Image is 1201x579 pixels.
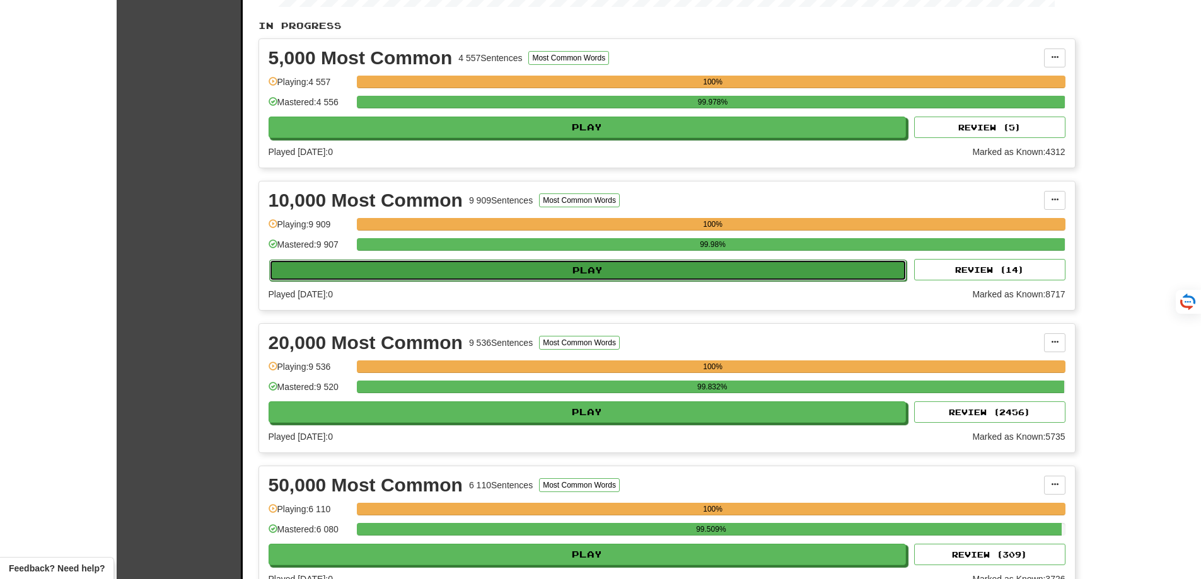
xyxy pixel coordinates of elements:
[539,193,620,207] button: Most Common Words
[469,336,533,349] div: 9 536 Sentences
[269,503,351,524] div: Playing: 6 110
[361,360,1065,373] div: 100%
[269,117,907,138] button: Play
[539,478,620,492] button: Most Common Words
[9,562,105,575] span: Open feedback widget
[972,430,1065,443] div: Marked as Known: 5735
[361,523,1062,536] div: 99.509%
[361,218,1065,231] div: 100%
[269,238,351,259] div: Mastered: 9 907
[269,191,463,210] div: 10,000 Most Common
[361,238,1065,251] div: 99.98%
[269,333,463,352] div: 20,000 Most Common
[361,76,1065,88] div: 100%
[269,432,333,442] span: Played [DATE]: 0
[269,289,333,299] span: Played [DATE]: 0
[914,117,1065,138] button: Review (5)
[914,401,1065,423] button: Review (2456)
[269,76,351,96] div: Playing: 4 557
[269,544,907,565] button: Play
[269,147,333,157] span: Played [DATE]: 0
[539,336,620,350] button: Most Common Words
[269,381,351,401] div: Mastered: 9 520
[972,146,1065,158] div: Marked as Known: 4312
[361,381,1064,393] div: 99.832%
[458,52,522,64] div: 4 557 Sentences
[269,49,453,67] div: 5,000 Most Common
[972,288,1065,301] div: Marked as Known: 8717
[914,259,1065,280] button: Review (14)
[269,218,351,239] div: Playing: 9 909
[469,479,533,491] div: 6 110 Sentences
[269,401,907,423] button: Play
[361,96,1065,108] div: 99.978%
[269,260,907,281] button: Play
[269,360,351,381] div: Playing: 9 536
[469,194,533,207] div: 9 909 Sentences
[528,51,609,65] button: Most Common Words
[269,523,351,544] div: Mastered: 6 080
[258,20,1076,32] p: In Progress
[269,96,351,117] div: Mastered: 4 556
[269,476,463,495] div: 50,000 Most Common
[914,544,1065,565] button: Review (309)
[361,503,1065,515] div: 100%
